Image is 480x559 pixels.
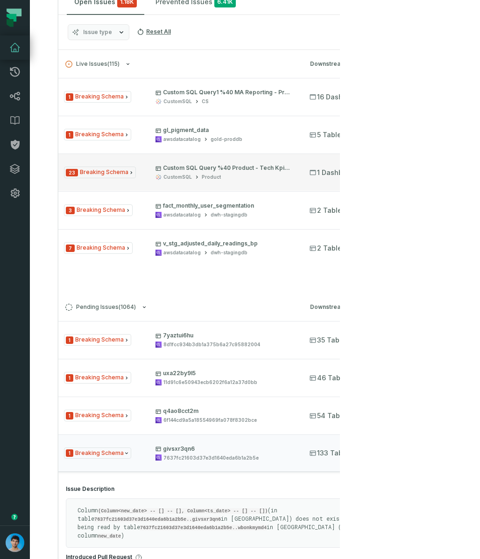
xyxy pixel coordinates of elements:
span: 46 Tables [310,373,350,383]
span: Issue type [83,28,112,36]
span: 2 Tables [310,244,346,253]
div: Tooltip anchor [10,513,19,521]
span: 133 Tables [310,448,353,458]
div: gold-proddb [211,136,242,143]
p: fact_monthly_user_segmentation [155,202,293,210]
div: CS [202,98,209,105]
code: (Column<new_date> -- [] -- [], Column<ts_date> -- [] -- []) [98,508,268,514]
span: Severity [66,131,73,139]
div: 6f144cd9a5a18554969fa078f8302bce [163,417,257,424]
span: Issue Type [64,410,131,421]
p: q4ao8cct2m [155,407,293,415]
img: avatar of Omri Ildis [6,533,24,552]
span: Issue Type [64,372,131,384]
code: 7637fc21603d37e3d1640eda6b1a2b5e..wbonkmymd4 [140,525,267,531]
span: Issue Type [64,204,133,216]
span: Issue Type [64,91,131,103]
span: 2 Tables [310,206,346,215]
span: 54 Tables [310,411,350,420]
button: Issue type [68,24,129,40]
span: Issue Type [64,129,131,140]
span: Live Issues ( 115 ) [65,61,120,68]
p: uxa22by9l5 [155,370,293,377]
button: Pending Issues(1064) [65,304,293,311]
span: Issue Type [64,242,133,254]
p: v_stg_adjusted_daily_readings_bp [155,240,293,247]
p: 7yaztui6hu [155,332,293,339]
span: Severity [66,374,73,382]
h4: Issue Description [66,485,416,493]
div: Product [202,174,221,181]
div: CustomSQL [163,174,192,181]
span: Pending Issues ( 1064 ) [65,304,136,311]
span: Severity [66,93,73,101]
span: 1 Dashboard [310,168,358,177]
div: awsdatacatalog [163,211,201,218]
span: 5 Tables [310,130,345,140]
span: Issue Type [64,334,131,346]
div: Downstream Impact [310,303,422,311]
div: 11d91c6e50943ecb6202f6a12a37d0bb [163,379,257,386]
code: new_date [98,533,121,539]
div: dwh-stagingdb [211,249,247,256]
span: Severity [66,169,78,176]
span: Severity [66,412,73,419]
div: 8d1fcc934b3db1a375b6a27c95882004 [163,341,260,348]
div: awsdatacatalog [163,136,201,143]
div: CustomSQL [163,98,192,105]
span: 16 Dashboards [310,92,366,102]
div: dwh-stagingdb [211,211,247,218]
span: 35 Tables [310,335,349,345]
button: Live Issues(115) [65,61,293,68]
span: Severity [66,336,73,344]
button: Reset All [133,24,175,39]
p: Custom SQL Query1 %40 MA Reporting - Program Highlights %2837b2c3e7%29 [155,89,293,96]
p: gl_pigment_data [155,126,293,134]
span: Severity [66,449,73,457]
span: Severity [66,207,75,214]
p: Column (in table in [GEOGRAPHIC_DATA]) does not exist, but it is being read by table in [GEOGRAPH... [78,506,389,540]
div: 7637fc21603d37e3d1640eda6b1a2b5e [163,454,259,461]
span: Issue Type [64,167,136,178]
span: Issue Type [64,447,131,459]
span: Severity [66,245,75,252]
p: givsxr3qn6 [155,445,293,453]
div: Downstream Impact [310,60,422,68]
div: awsdatacatalog [163,249,201,256]
p: Custom SQL Query %40 Product - Tech Kpis dashboard %28New 2025%29 %28bbc0b2d1%29 [155,164,293,172]
code: 7637fc21603d37e3d1640eda6b1a2b5e..givsxr3qn6 [94,517,221,522]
